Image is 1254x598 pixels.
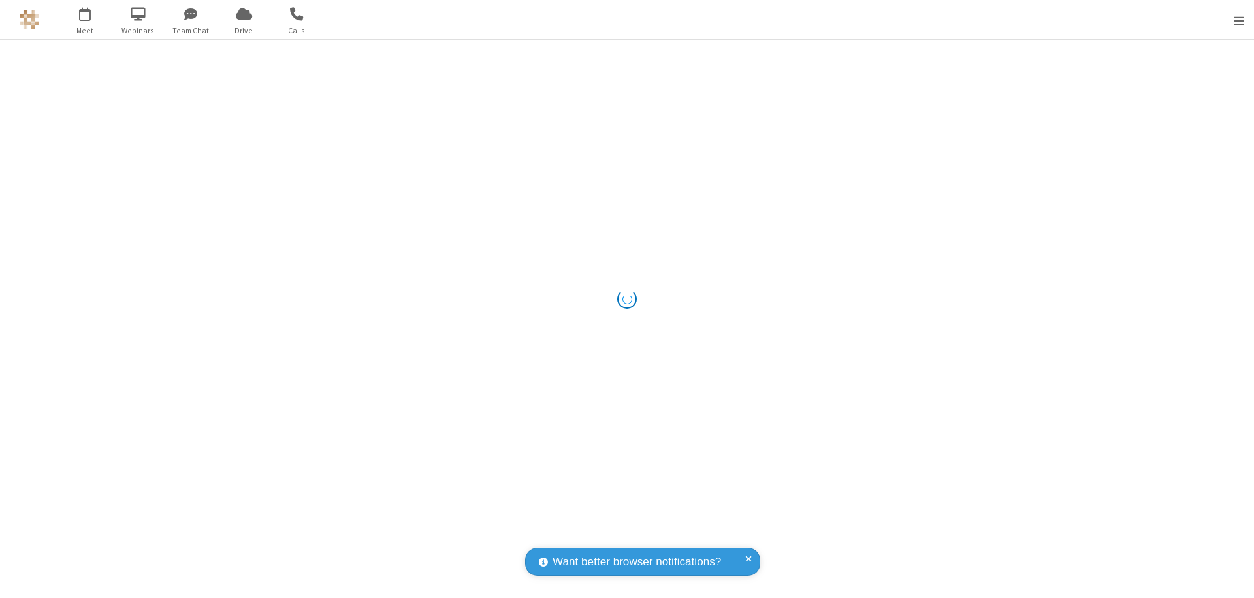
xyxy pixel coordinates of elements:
[167,25,216,37] span: Team Chat
[272,25,321,37] span: Calls
[553,554,721,571] span: Want better browser notifications?
[114,25,163,37] span: Webinars
[219,25,268,37] span: Drive
[61,25,110,37] span: Meet
[20,10,39,29] img: QA Selenium DO NOT DELETE OR CHANGE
